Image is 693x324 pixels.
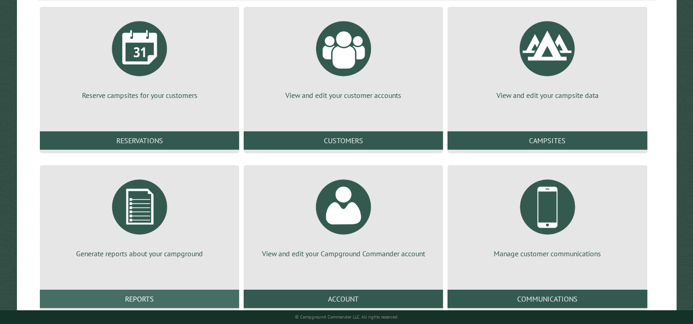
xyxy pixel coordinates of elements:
[458,248,636,259] p: Manage customer communications
[244,131,443,150] a: Customers
[295,314,398,320] small: © Campground Commander LLC. All rights reserved.
[447,290,647,308] a: Communications
[40,290,239,308] a: Reports
[447,131,647,150] a: Campsites
[255,14,432,100] a: View and edit your customer accounts
[458,14,636,100] a: View and edit your campsite data
[40,131,239,150] a: Reservations
[255,90,432,100] p: View and edit your customer accounts
[244,290,443,308] a: Account
[51,90,228,100] p: Reserve campsites for your customers
[51,173,228,259] a: Generate reports about your campground
[51,14,228,100] a: Reserve campsites for your customers
[255,248,432,259] p: View and edit your Campground Commander account
[51,248,228,259] p: Generate reports about your campground
[255,173,432,259] a: View and edit your Campground Commander account
[458,90,636,100] p: View and edit your campsite data
[458,173,636,259] a: Manage customer communications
